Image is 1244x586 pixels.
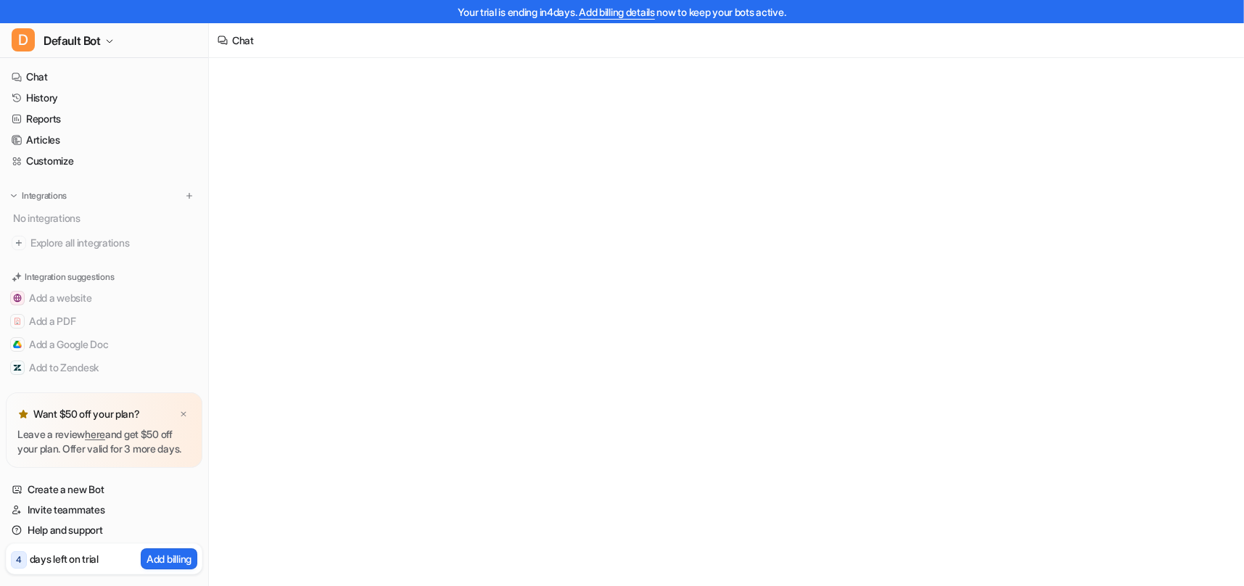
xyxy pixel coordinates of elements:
a: Chat [6,67,202,87]
p: Integrations [22,190,67,202]
img: menu_add.svg [184,191,194,201]
p: days left on trial [30,551,99,566]
a: Help and support [6,520,202,540]
img: x [179,410,188,419]
img: explore all integrations [12,236,26,250]
p: Integration suggestions [25,271,114,284]
button: Add to ZendeskAdd to Zendesk [6,356,202,379]
button: Add a websiteAdd a website [6,286,202,310]
span: Explore all integrations [30,231,197,255]
button: Add a Google DocAdd a Google Doc [6,333,202,356]
img: Add a PDF [13,317,22,326]
img: Add to Zendesk [13,363,22,372]
a: Explore all integrations [6,233,202,253]
a: Invite teammates [6,500,202,520]
a: Add billing details [579,6,655,18]
p: Add billing [147,551,191,566]
a: here [85,428,105,440]
a: History [6,88,202,108]
div: Chat [232,33,254,48]
a: Create a new Bot [6,479,202,500]
a: Reports [6,109,202,129]
div: No integrations [9,206,202,230]
img: expand menu [9,191,19,201]
p: Leave a review and get $50 off your plan. Offer valid for 3 more days. [17,427,191,456]
img: star [17,408,29,420]
span: Default Bot [44,30,101,51]
p: Want $50 off your plan? [33,407,140,421]
button: Add a PDFAdd a PDF [6,310,202,333]
span: D [12,28,35,51]
button: Integrations [6,189,71,203]
a: Articles [6,130,202,150]
a: Customize [6,151,202,171]
img: Add a website [13,294,22,302]
button: Add billing [141,548,197,569]
img: Add a Google Doc [13,340,22,349]
p: 4 [16,553,22,566]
